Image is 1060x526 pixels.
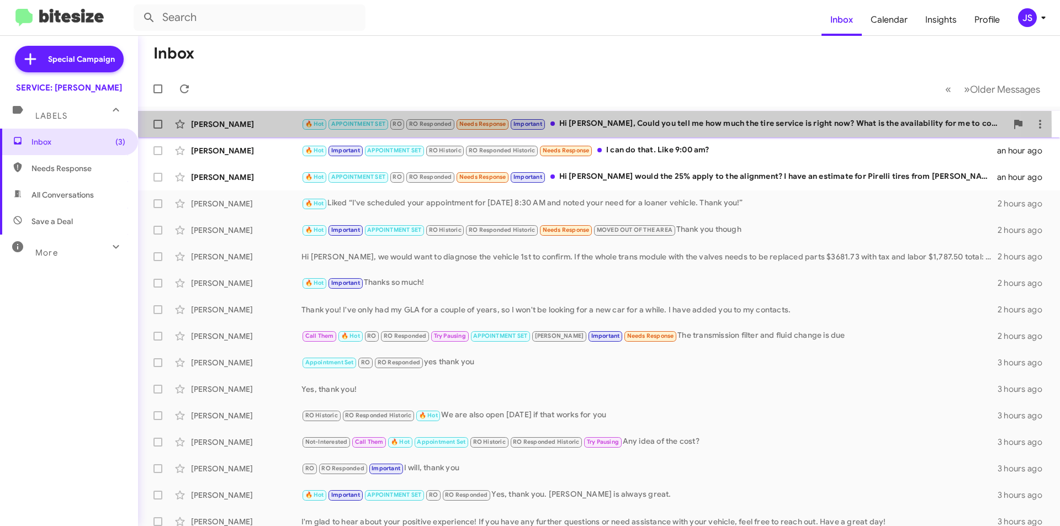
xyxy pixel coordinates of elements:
span: 🔥 Hot [305,279,324,286]
span: Try Pausing [587,438,619,445]
span: RO [305,465,314,472]
div: [PERSON_NAME] [191,331,301,342]
span: 🔥 Hot [419,412,438,419]
div: [PERSON_NAME] [191,490,301,501]
div: [PERSON_NAME] [191,198,301,209]
span: Save a Deal [31,216,73,227]
span: RO Responded Historic [469,226,535,233]
h1: Inbox [153,45,194,62]
div: SERVICE: [PERSON_NAME] [16,82,122,93]
input: Search [134,4,365,31]
span: RO Responded [321,465,364,472]
div: We are also open [DATE] if that works for you [301,409,998,422]
span: Needs Response [31,163,125,174]
div: [PERSON_NAME] [191,225,301,236]
span: RO Responded [378,359,420,366]
div: 2 hours ago [998,198,1051,209]
span: APPOINTMENT SET [367,147,421,154]
div: [PERSON_NAME] [191,119,301,130]
span: (3) [115,136,125,147]
span: Older Messages [970,83,1040,95]
div: I will, thank you [301,462,998,475]
span: » [964,82,970,96]
span: 🔥 Hot [305,120,324,127]
span: Important [513,120,542,127]
div: 3 hours ago [998,437,1051,448]
span: APPOINTMENT SET [473,332,527,339]
button: JS [1009,8,1048,27]
span: 🔥 Hot [341,332,360,339]
span: Important [513,173,542,180]
span: Needs Response [459,173,506,180]
div: [PERSON_NAME] [191,145,301,156]
span: Needs Response [627,332,674,339]
div: [PERSON_NAME] [191,357,301,368]
span: RO [393,120,401,127]
div: Any idea of the cost? [301,435,998,448]
span: More [35,248,58,258]
a: Insights [916,4,966,36]
span: APPOINTMENT SET [331,120,385,127]
span: Important [331,147,360,154]
div: 3 hours ago [998,357,1051,368]
span: 🔥 Hot [391,438,410,445]
div: an hour ago [997,172,1051,183]
span: RO Responded [409,173,452,180]
span: RO [361,359,370,366]
div: [PERSON_NAME] [191,251,301,262]
span: Important [331,279,360,286]
span: RO Responded [409,120,452,127]
div: 3 hours ago [998,490,1051,501]
div: Hi [PERSON_NAME], we would want to diagnose the vehicle 1st to confirm. If the whole trans module... [301,251,998,262]
span: RO [429,491,438,498]
span: Labels [35,111,67,121]
span: RO [367,332,376,339]
span: Call Them [305,332,334,339]
span: Important [331,491,360,498]
span: Needs Response [543,226,590,233]
div: 3 hours ago [998,384,1051,395]
div: an hour ago [997,145,1051,156]
a: Calendar [862,4,916,36]
span: 🔥 Hot [305,200,324,207]
div: yes thank you [301,356,998,369]
span: APPOINTMENT SET [367,226,421,233]
span: RO Historic [473,438,506,445]
div: [PERSON_NAME] [191,384,301,395]
div: 2 hours ago [998,278,1051,289]
span: « [945,82,951,96]
div: [PERSON_NAME] [191,410,301,421]
div: Yes, thank you! [301,384,998,395]
div: [PERSON_NAME] [191,278,301,289]
div: 2 hours ago [998,225,1051,236]
span: All Conversations [31,189,94,200]
div: Hi [PERSON_NAME] would the 25% apply to the alignment? I have an estimate for Pirelli tires from ... [301,171,997,183]
button: Next [957,78,1047,100]
span: Important [331,226,360,233]
span: Not-Interested [305,438,348,445]
span: APPOINTMENT SET [331,173,385,180]
div: I can do that. Like 9:00 am? [301,144,997,157]
span: RO [393,173,401,180]
span: [PERSON_NAME] [535,332,584,339]
div: Thanks so much! [301,277,998,289]
span: Needs Response [543,147,590,154]
span: Special Campaign [48,54,115,65]
span: Inbox [31,136,125,147]
div: 2 hours ago [998,331,1051,342]
a: Inbox [821,4,862,36]
div: [PERSON_NAME] [191,304,301,315]
div: Liked “I've scheduled your appointment for [DATE] 8:30 AM and noted your need for a loaner vehicl... [301,197,998,210]
div: [PERSON_NAME] [191,437,301,448]
span: 🔥 Hot [305,147,324,154]
span: 🔥 Hot [305,173,324,180]
div: Yes, thank you. [PERSON_NAME] is always great. [301,488,998,501]
div: Thank you! I've only had my GLA for a couple of years, so I won't be looking for a new car for a ... [301,304,998,315]
div: 3 hours ago [998,463,1051,474]
span: Try Pausing [434,332,466,339]
div: Hi [PERSON_NAME], Could you tell me how much the tire service is right now? What is the availabil... [301,118,1007,130]
span: MOVED OUT OF THE AREA [597,226,672,233]
div: [PERSON_NAME] [191,172,301,183]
